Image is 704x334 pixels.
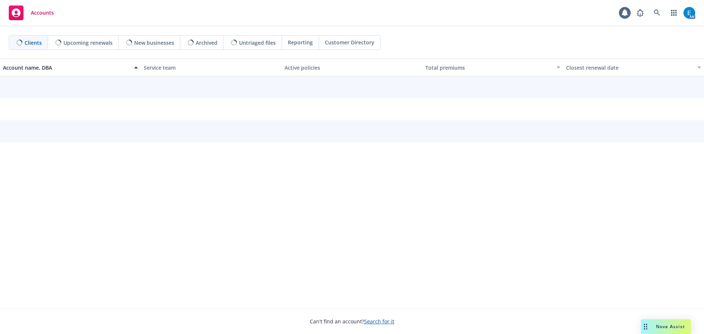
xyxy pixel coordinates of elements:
[282,59,422,76] button: Active policies
[25,39,42,47] span: Clients
[667,5,681,20] a: Switch app
[134,39,174,47] span: New businesses
[3,64,130,71] div: Account name, DBA
[422,59,563,76] button: Total premiums
[563,59,704,76] button: Closest renewal date
[566,64,693,71] div: Closest renewal date
[239,39,276,47] span: Untriaged files
[6,3,57,23] a: Accounts
[656,323,685,330] span: Nova Assist
[141,59,282,76] button: Service team
[288,38,313,46] span: Reporting
[144,64,279,71] div: Service team
[683,7,695,19] img: photo
[285,64,419,71] div: Active policies
[425,64,552,71] div: Total premiums
[641,319,650,334] div: Drag to move
[325,38,374,46] span: Customer Directory
[196,39,217,47] span: Archived
[633,5,648,20] a: Report a Bug
[364,318,394,325] a: Search for it
[641,319,691,334] button: Nova Assist
[650,5,664,20] a: Search
[63,39,113,47] span: Upcoming renewals
[31,10,54,16] span: Accounts
[310,318,394,325] span: Can't find an account?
